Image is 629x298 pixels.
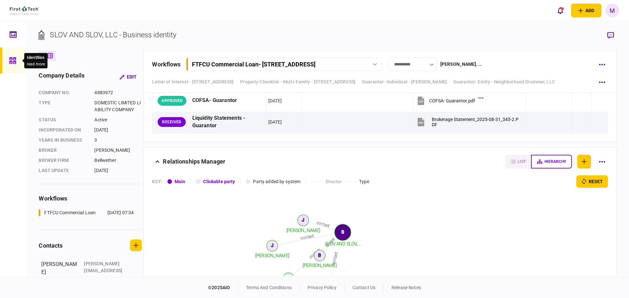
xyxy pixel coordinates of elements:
[158,117,186,127] div: RECEIVED
[94,99,142,113] div: DOMESTIC LIMITED LIABILITY COMPANY
[453,79,555,85] a: Guarantor- Entity - Neighborhood Drummer, LLC
[44,209,96,216] div: FTFCU Commercial Loan
[94,116,142,123] div: Active
[39,241,63,250] div: contacts
[39,157,88,164] div: broker firm
[10,6,39,15] img: client company logo
[94,89,142,96] div: 4883972
[84,260,126,288] div: [PERSON_NAME][EMAIL_ADDRESS][PERSON_NAME][DOMAIN_NAME]
[353,285,375,290] a: contact us
[518,159,526,164] span: list
[186,58,383,71] button: FTFCU Commercial Loan- [STREET_ADDRESS]
[39,137,88,144] div: years in business
[359,178,369,185] div: Type
[531,155,572,168] button: hierarchy
[240,79,355,85] a: Property Checklist - Multi-Family - [STREET_ADDRESS]
[287,275,290,281] text: J
[268,97,282,104] div: [DATE]
[432,117,520,127] div: Brokerage Statement_2025-08-31_345-2.PDF
[271,243,274,248] text: J
[39,89,88,96] div: company no.
[325,241,361,247] tspan: SLOV AND SLOV,...
[246,285,292,290] a: terms and conditions
[39,99,88,113] div: Type
[576,175,608,188] button: reset
[505,155,531,168] button: list
[39,167,88,174] div: last update
[605,4,619,17] button: M
[544,159,566,164] span: hierarchy
[286,228,320,233] tspan: [PERSON_NAME]
[152,79,234,85] a: Letter of Interest - [STREET_ADDRESS]
[50,29,176,40] div: SLOV AND SLOV, LLC - Business identity
[175,178,185,185] div: Main
[152,60,181,69] div: workflows
[192,114,263,130] div: Liquidity Statements - Guarantor
[94,137,142,144] div: 3
[158,96,186,106] div: APPROVED
[342,229,344,235] text: S
[94,147,142,154] div: [PERSON_NAME]
[39,147,88,154] div: Broker
[114,71,142,83] button: Edit
[553,4,567,17] button: open notifications list
[39,116,88,123] div: status
[94,167,142,174] div: [DATE]
[94,127,142,133] div: [DATE]
[416,93,482,108] button: COFSA- Guarantor.pdf
[152,178,162,185] div: KEY :
[331,252,338,266] text: contact
[302,218,305,223] text: J
[27,54,45,61] div: Identities
[253,178,300,185] div: Party added by system
[300,234,314,240] text: contact
[362,79,447,85] a: Guarantor- Individual - [PERSON_NAME]
[192,61,315,68] div: FTFCU Commercial Loan - [STREET_ADDRESS]
[318,253,321,258] text: B
[429,98,475,103] div: COFSA- Guarantor.pdf
[107,209,134,216] div: [DATE] 07:34
[416,114,520,129] button: Brokerage Statement_2025-08-31_345-2.PDF
[440,61,482,68] div: [PERSON_NAME] , ...
[303,263,337,268] tspan: [PERSON_NAME]
[39,209,134,216] a: FTFCU Commercial Loan[DATE] 07:34
[39,194,142,203] div: workflows
[192,93,263,108] div: COFSA- Guarantor
[94,157,142,164] div: Bellwether
[39,71,85,83] div: company details
[39,127,88,133] div: incorporated on
[571,4,601,17] button: open adding identity options
[255,253,289,258] tspan: [PERSON_NAME]
[268,119,282,125] div: [DATE]
[316,220,331,228] text: contact
[208,284,238,291] div: © 2025 AIO
[27,62,45,66] button: read more
[308,285,336,290] a: privacy policy
[203,178,235,185] div: Clickable party
[163,155,225,168] div: Relationships Manager
[391,285,421,290] a: release notes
